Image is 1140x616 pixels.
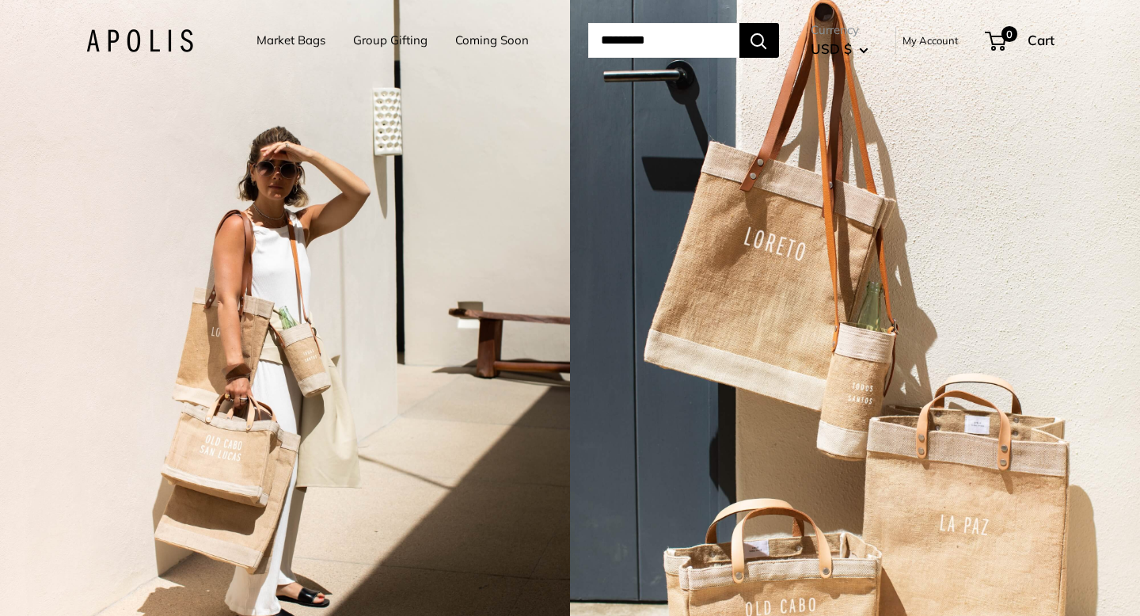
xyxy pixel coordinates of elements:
[739,23,779,58] button: Search
[811,40,852,57] span: USD $
[902,31,959,50] a: My Account
[353,29,427,51] a: Group Gifting
[1001,26,1016,42] span: 0
[455,29,529,51] a: Coming Soon
[86,29,193,52] img: Apolis
[256,29,325,51] a: Market Bags
[1028,32,1054,48] span: Cart
[811,36,868,62] button: USD $
[588,23,739,58] input: Search...
[811,19,868,41] span: Currency
[986,28,1054,53] a: 0 Cart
